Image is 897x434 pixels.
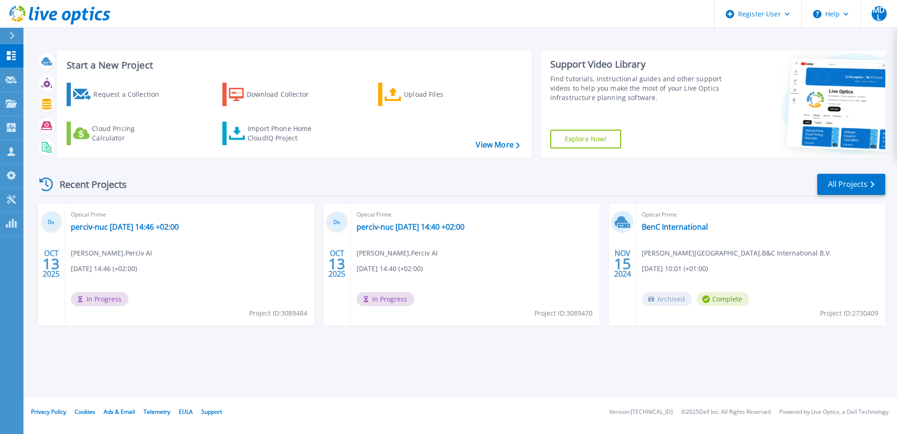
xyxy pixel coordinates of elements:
[404,85,479,104] div: Upload Files
[614,247,631,281] div: NOV 2024
[357,222,464,232] a: perciv-nuc [DATE] 14:40 +02:00
[476,140,519,149] a: View More
[550,130,622,148] a: Explore Now!
[71,222,179,232] a: perciv-nuc [DATE] 14:46 +02:00
[201,408,222,416] a: Support
[357,292,414,306] span: In Progress
[92,124,167,143] div: Cloud Pricing Calculator
[67,60,519,70] h3: Start a New Project
[71,263,137,274] span: [DATE] 14:46 (+02:00)
[179,408,193,416] a: EULA
[67,122,171,145] a: Cloud Pricing Calculator
[326,217,348,228] h3: 0
[534,308,593,318] span: Project ID: 3089470
[144,408,170,416] a: Telemetry
[36,173,139,196] div: Recent Projects
[75,408,95,416] a: Cookies
[820,308,878,318] span: Project ID: 2730409
[681,409,771,415] li: © 2025 Dell Inc. All Rights Reserved
[247,85,322,104] div: Download Collector
[614,260,631,268] span: 15
[249,308,307,318] span: Project ID: 3089484
[817,174,885,195] a: All Projects
[71,248,152,258] span: [PERSON_NAME] , Perciv AI
[71,292,129,306] span: In Progress
[550,74,726,102] div: Find tutorials, instructional guides and other support videos to help you make the most of your L...
[71,209,309,220] span: Optical Prime
[779,409,889,415] li: Powered by Live Optics, a Dell Technology
[642,263,708,274] span: [DATE] 10:01 (+01:00)
[93,85,168,104] div: Request a Collection
[642,292,692,306] span: Archived
[357,248,438,258] span: [PERSON_NAME] , Perciv AI
[357,209,594,220] span: Optical Prime
[357,263,423,274] span: [DATE] 14:40 (+02:00)
[42,247,60,281] div: OCT 2025
[51,220,54,225] span: %
[697,292,749,306] span: Complete
[43,260,60,268] span: 13
[248,124,321,143] div: Import Phone Home CloudIQ Project
[328,260,345,268] span: 13
[642,209,880,220] span: Optical Prime
[872,6,887,21] span: MDL
[642,248,831,258] span: [PERSON_NAME][GEOGRAPHIC_DATA] , B&C International B.V.
[222,83,327,106] a: Download Collector
[328,247,346,281] div: OCT 2025
[31,408,66,416] a: Privacy Policy
[550,58,726,70] div: Support Video Library
[337,220,340,225] span: %
[642,222,708,232] a: BenC International
[67,83,171,106] a: Request a Collection
[104,408,135,416] a: Ads & Email
[40,217,62,228] h3: 0
[609,409,673,415] li: Version: [TECHNICAL_ID]
[378,83,483,106] a: Upload Files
